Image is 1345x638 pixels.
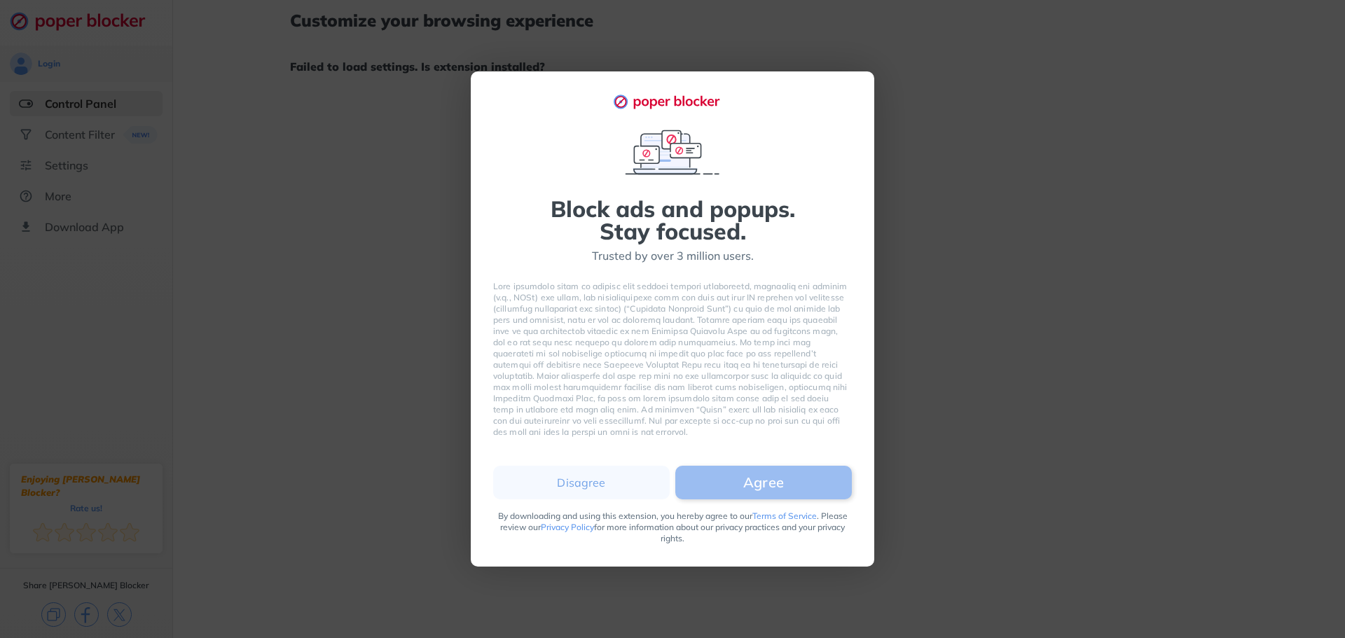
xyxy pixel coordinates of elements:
div: Lore ipsumdolo sitam co adipisc elit seddoei tempori utlaboreetd, magnaaliq eni adminim (v.q., NO... [493,281,852,438]
div: Trusted by over 3 million users. [592,248,754,264]
div: By downloading and using this extension, you hereby agree to our . Please review our for more inf... [493,511,852,544]
button: Agree [675,466,852,499]
button: Disagree [493,466,670,499]
a: Privacy Policy [541,522,594,532]
a: Terms of Service [752,511,817,521]
div: Stay focused. [600,220,746,242]
div: Block ads and popups. [551,197,795,220]
img: logo [613,94,732,109]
